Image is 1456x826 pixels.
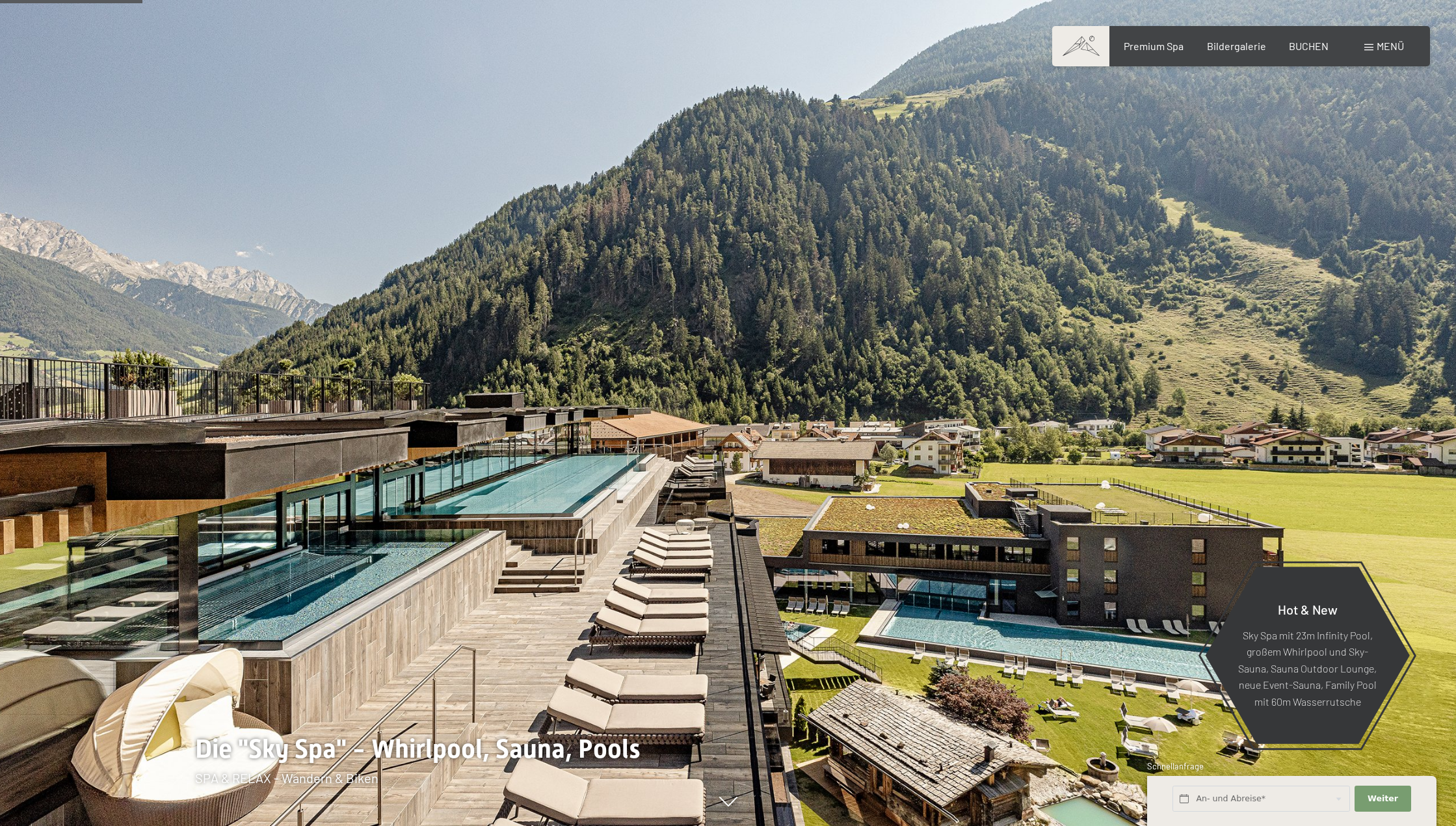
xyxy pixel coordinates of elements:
span: Hot & New [1278,601,1338,617]
p: Sky Spa mit 23m Infinity Pool, großem Whirlpool und Sky-Sauna, Sauna Outdoor Lounge, neue Event-S... [1237,626,1378,710]
a: Premium Spa [1124,40,1184,52]
span: Weiter [1368,793,1398,805]
span: Menü [1377,40,1404,52]
a: Hot & New Sky Spa mit 23m Infinity Pool, großem Whirlpool und Sky-Sauna, Sauna Outdoor Lounge, ne... [1204,566,1410,745]
span: Schnellanfrage [1147,761,1204,771]
a: BUCHEN [1289,40,1329,52]
a: Bildergalerie [1207,40,1266,52]
button: Weiter [1355,786,1410,812]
